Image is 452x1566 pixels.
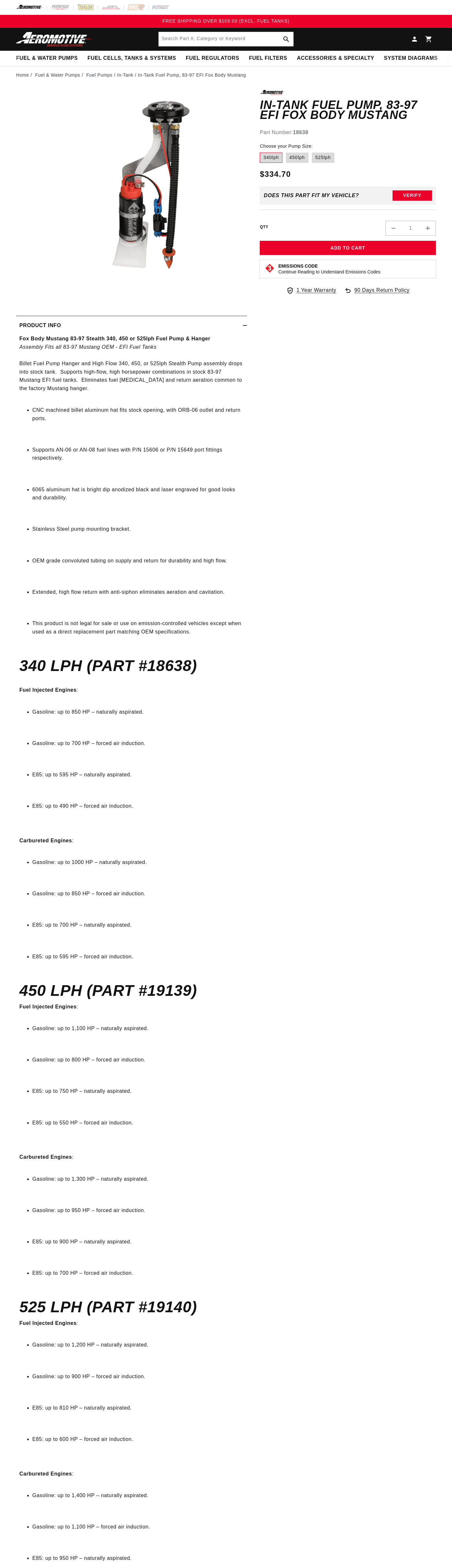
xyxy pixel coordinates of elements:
p: Billet Fuel Pump Hanger and High Flow 340, 450, or 525lph Stealth Pump assembly drops into stock ... [19,335,244,401]
li: In-Tank Fuel Pump, 83-97 EFI Fox Body Mustang [138,71,246,79]
summary: Accessories & Specialty [292,51,379,66]
li: Gasoline: up to 800 HP – forced air induction. [32,1056,244,1064]
li: Gasoline: up to 1,200 HP – naturally aspirated. [32,1341,244,1349]
li: E85: up to 810 HP – naturally aspirated. [32,1404,244,1412]
legend: Choose your Pump Size: [260,143,313,150]
p: : [19,1003,244,1019]
h2: Product Info [19,321,61,330]
h1: In-Tank Fuel Pump, 83-97 EFI Fox Body Mustang [260,100,436,120]
strong: Fox Body Mustang 83-97 Stealth 340, 450 or 525lph Fuel Pump & Hanger [19,336,210,341]
li: E85: up to 750 HP – naturally aspirated. [32,1087,244,1095]
span: Fuel Filters [249,55,287,62]
p: : [19,1319,244,1336]
span: Fuel Regulators [186,55,239,62]
h4: 450 LPH (Part #19139) [19,984,244,997]
li: E85: up to 950 HP – naturally aspirated. [32,1554,244,1562]
a: Home [16,71,29,79]
h4: 525 LPH (Part #19140) [19,1300,244,1314]
li: This product is not legal for sale or use on emission-controlled vehicles except when used as a d... [32,619,244,636]
li: E85: up to 595 HP – forced air induction. [32,953,244,961]
p: : [19,820,244,853]
span: Fuel & Water Pumps [16,55,78,62]
p: : [19,1453,244,1486]
span: FREE SHIPPING OVER $109.00 (EXCL. FUEL TANKS) [163,18,289,24]
strong: Carbureted Engines [19,838,72,843]
em: Assembly Fits all 83-97 Mustang OEM - EFI Fuel Tanks [19,344,157,350]
button: Add to Cart [260,241,436,255]
strong: Fuel Injected Engines [19,1004,77,1009]
li: OEM grade convoluted tubing on supply and return for durability and high flow. [32,557,244,565]
summary: Fuel Filters [244,51,292,66]
li: Supports AN-06 or AN-08 fuel lines with P/N 15606 or P/N 15649 port fittings respectively. [32,446,244,462]
li: E85: up to 900 HP – naturally aspirated. [32,1238,244,1246]
input: Search Part #, Category or Keyword [159,32,294,46]
li: Gasoline: up to 950 HP – forced air induction. [32,1206,244,1215]
li: CNC machined billet aluminum hat fits stock opening, with ORB-06 outlet and return ports. [32,406,244,422]
li: Gasoline: up to 1,300 HP – naturally aspirated. [32,1175,244,1183]
span: $334.70 [260,168,291,180]
strong: Fuel Injected Engines [19,1320,77,1326]
button: Verify [393,190,432,201]
li: E85: up to 700 HP – forced air induction. [32,1269,244,1277]
summary: Product Info [16,316,247,335]
strong: Emissions Code [278,263,318,269]
li: E85: up to 595 HP – naturally aspirated. [32,771,244,779]
p: : [19,678,244,703]
li: E85: up to 600 HP – forced air induction. [32,1435,244,1443]
li: Gasoline: up to 900 HP – forced air induction. [32,1372,244,1381]
button: Search Part #, Category or Keyword [279,32,293,46]
li: Gasoline: up to 850 HP – naturally aspirated. [32,708,244,716]
img: Emissions code [265,263,275,273]
strong: 18638 [293,130,309,135]
summary: Fuel Regulators [181,51,244,66]
li: Extended, high flow return with anti-siphon eliminates aeration and cavitation. [32,588,244,596]
label: 340lph [260,153,282,163]
a: 90 Days Return Policy [344,286,410,301]
div: Does This part fit My vehicle? [264,193,359,198]
li: In-Tank [117,71,138,79]
label: 525lph [312,153,334,163]
p: : [19,1136,244,1169]
h4: 340 LPH (Part #18638) [19,659,244,673]
a: 1 Year Warranty [286,286,336,294]
li: Gasoline: up to 1,100 HP – naturally aspirated. [32,1024,244,1033]
li: Gasoline: up to 1,400 HP – naturally aspirated. [32,1491,244,1500]
summary: Fuel Cells, Tanks & Systems [83,51,181,66]
summary: System Diagrams [379,51,442,66]
li: E85: up to 490 HP – forced air induction. [32,802,244,810]
div: Part Number: [260,128,436,137]
p: Continue Reading to Understand Emissions Codes [278,269,380,275]
label: QTY [260,224,268,230]
media-gallery: Gallery Viewer [16,90,247,303]
span: 90 Days Return Policy [354,286,410,301]
span: System Diagrams [384,55,437,62]
img: Aeromotive [14,32,95,47]
nav: breadcrumbs [16,71,436,79]
button: Emissions CodeContinue Reading to Understand Emissions Codes [278,263,380,275]
li: E85: up to 700 HP – naturally aspirated. [32,921,244,929]
li: E85: up to 550 HP – forced air induction. [32,1119,244,1127]
a: Fuel Pumps [86,71,112,79]
li: Stainless Steel pump mounting bracket. [32,525,244,533]
strong: Carbureted Engines [19,1471,72,1476]
label: 450lph [286,153,309,163]
span: 1 Year Warranty [297,286,336,294]
span: Accessories & Specialty [297,55,374,62]
a: Fuel & Water Pumps [35,71,80,79]
li: Gasoline: up to 850 HP – forced air induction. [32,890,244,898]
li: Gasoline: up to 1,100 HP – forced air induction. [32,1523,244,1531]
li: 6065 aluminum hat is bright dip anodized black and laser engraved for good looks and durability. [32,485,244,502]
li: Gasoline: up to 1000 HP – naturally aspirated. [32,858,244,867]
strong: Fuel Injected Engines [19,687,77,693]
summary: Fuel & Water Pumps [11,51,83,66]
li: Gasoline: up to 700 HP – forced air induction. [32,739,244,748]
strong: Carbureted Engines [19,1154,72,1160]
span: Fuel Cells, Tanks & Systems [88,55,176,62]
